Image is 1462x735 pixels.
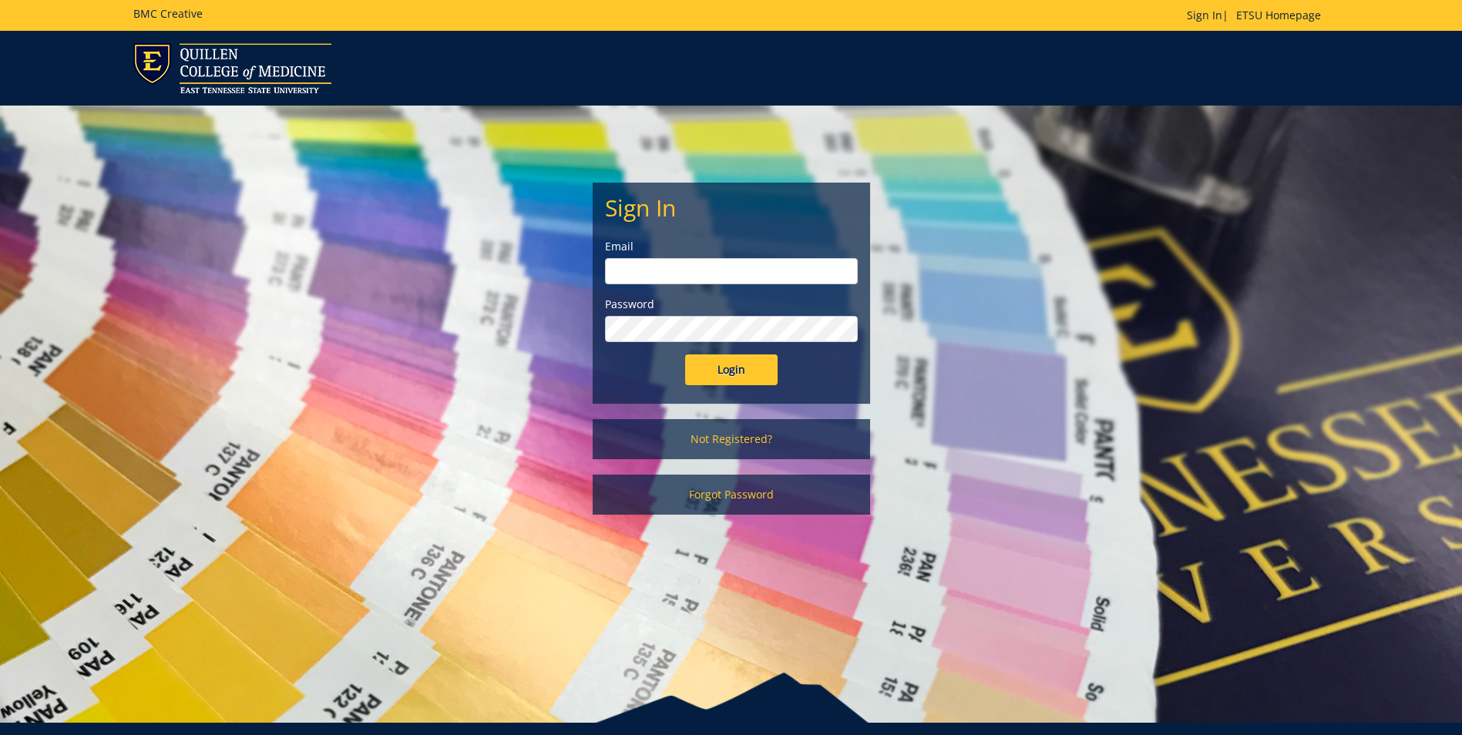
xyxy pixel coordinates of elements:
[605,239,858,254] label: Email
[133,43,331,93] img: ETSU logo
[1187,8,1329,23] p: |
[593,419,870,459] a: Not Registered?
[1187,8,1222,22] a: Sign In
[133,8,203,19] h5: BMC Creative
[685,354,778,385] input: Login
[1228,8,1329,22] a: ETSU Homepage
[605,297,858,312] label: Password
[593,475,870,515] a: Forgot Password
[605,195,858,220] h2: Sign In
